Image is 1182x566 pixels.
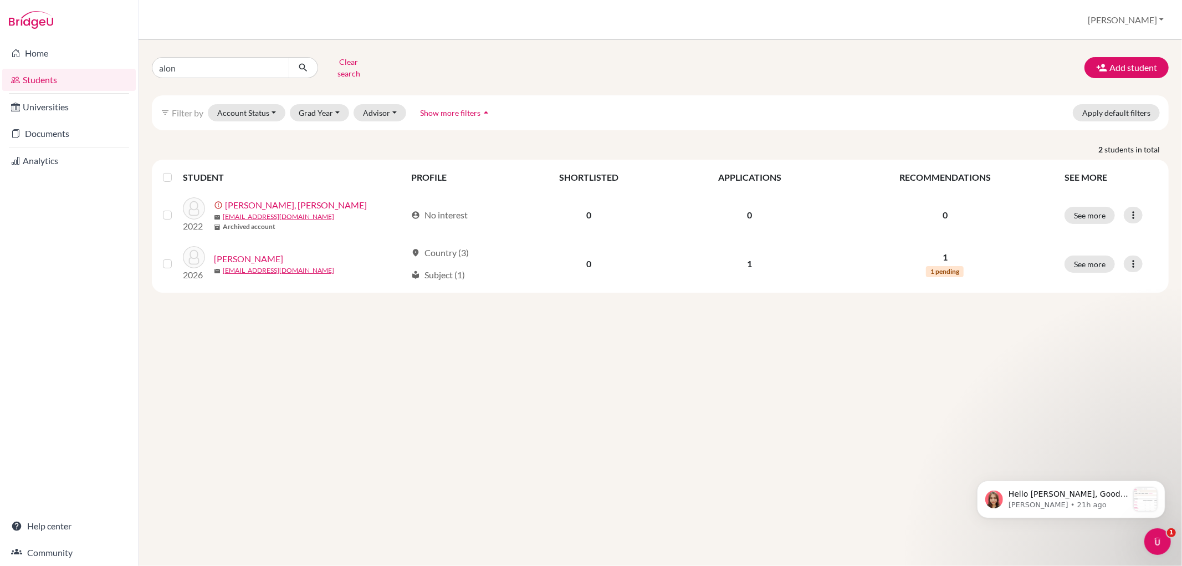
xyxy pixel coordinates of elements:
span: location_on [411,248,420,257]
button: Advisor [354,104,406,121]
span: 1 [1167,528,1176,537]
button: Clear search [318,53,380,82]
td: 1 [667,239,832,288]
span: Filter by [172,108,203,118]
img: Monroy Castellanos, Alonso [183,197,205,220]
span: local_library [411,271,420,279]
span: students in total [1104,144,1169,155]
a: Universities [2,96,136,118]
span: Show more filters [420,108,480,118]
p: 2022 [183,220,205,233]
button: See more [1065,256,1115,273]
a: Help center [2,515,136,537]
div: Country (3) [411,246,469,259]
span: 1 pending [926,266,964,277]
a: Community [2,542,136,564]
th: RECOMMENDATIONS [832,164,1058,191]
a: [PERSON_NAME], [PERSON_NAME] [225,198,367,212]
i: arrow_drop_up [480,107,492,118]
img: Zaitman, Alon [183,246,205,268]
button: [PERSON_NAME] [1083,9,1169,30]
a: [EMAIL_ADDRESS][DOMAIN_NAME] [223,266,334,276]
span: mail [214,214,221,221]
td: 0 [511,191,667,239]
span: mail [214,268,221,274]
a: Analytics [2,150,136,172]
iframe: Intercom live chat [1144,528,1171,555]
div: No interest [411,208,468,222]
span: account_circle [411,211,420,220]
button: Apply default filters [1073,104,1160,121]
div: Subject (1) [411,268,465,282]
th: PROFILE [405,164,511,191]
button: Account Status [208,104,285,121]
img: Bridge-U [9,11,53,29]
b: Archived account [223,222,275,232]
strong: 2 [1098,144,1104,155]
a: [EMAIL_ADDRESS][DOMAIN_NAME] [223,212,334,222]
i: filter_list [161,108,170,117]
td: 0 [667,191,832,239]
button: See more [1065,207,1115,224]
p: 1 [839,251,1051,264]
p: 2026 [183,268,205,282]
button: Show more filtersarrow_drop_up [411,104,501,121]
a: [PERSON_NAME] [214,252,283,266]
a: Home [2,42,136,64]
a: Students [2,69,136,91]
th: SHORTLISTED [511,164,667,191]
input: Find student by name... [152,57,289,78]
iframe: Intercom notifications message [960,458,1182,536]
span: inventory_2 [214,224,221,231]
th: APPLICATIONS [667,164,832,191]
p: 0 [839,208,1051,222]
td: 0 [511,239,667,288]
button: Grad Year [290,104,350,121]
th: SEE MORE [1058,164,1164,191]
th: STUDENT [183,164,405,191]
span: error_outline [214,201,225,210]
button: Add student [1084,57,1169,78]
a: Documents [2,123,136,145]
